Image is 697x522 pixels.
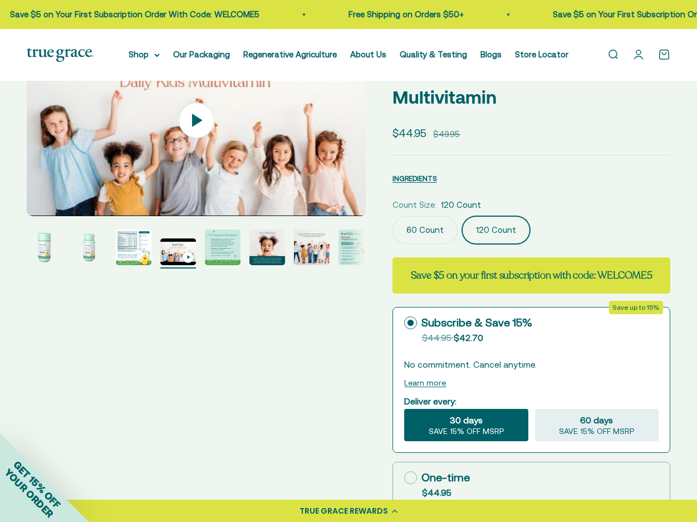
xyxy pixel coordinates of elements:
[300,505,388,517] div: TRUE GRACE REWARDS
[338,230,374,265] img: True Littles® Daily Kids Multivitamin
[71,230,107,265] img: True Littles® Daily Kids Multivitamin
[2,466,56,520] span: YOUR ORDER
[335,9,450,19] a: Free Shipping on Orders $50+
[11,458,63,510] span: GET 15% OFF
[392,172,437,185] button: INGREDIENTS
[392,55,670,111] p: True [PERSON_NAME]® Daily Multivitamin
[27,230,62,269] button: Go to item 1
[350,50,386,59] a: About Us
[27,230,62,265] img: True Littles® Daily Kids Multivitamin
[116,230,151,265] img: True Littles® Daily Kids Multivitamin
[433,128,460,141] compare-at-price: $49.95
[243,50,337,59] a: Regenerative Agriculture
[392,125,426,142] sale-price: $44.95
[205,230,240,265] img: True Littles® Daily Kids Multivitamin
[173,50,230,59] a: Our Packaging
[392,174,437,183] span: INGREDIENTS
[71,230,107,269] button: Go to item 2
[515,50,568,59] a: Store Locator
[249,230,285,269] button: Go to item 6
[392,198,436,212] legend: Count Size:
[294,230,330,269] button: Go to item 7
[249,230,285,265] img: True Littles® Daily Kids Multivitamin
[160,238,196,269] button: Go to item 4
[411,269,652,282] strong: Save $5 on your first subscription with code: WELCOME5
[480,50,502,59] a: Blogs
[441,198,481,212] span: 120 Count
[294,230,330,265] img: True Littles® Daily Kids Multivitamin
[400,50,467,59] a: Quality & Testing
[205,230,240,269] button: Go to item 5
[129,48,160,61] summary: Shop
[116,230,151,269] button: Go to item 3
[338,230,374,269] button: Go to item 8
